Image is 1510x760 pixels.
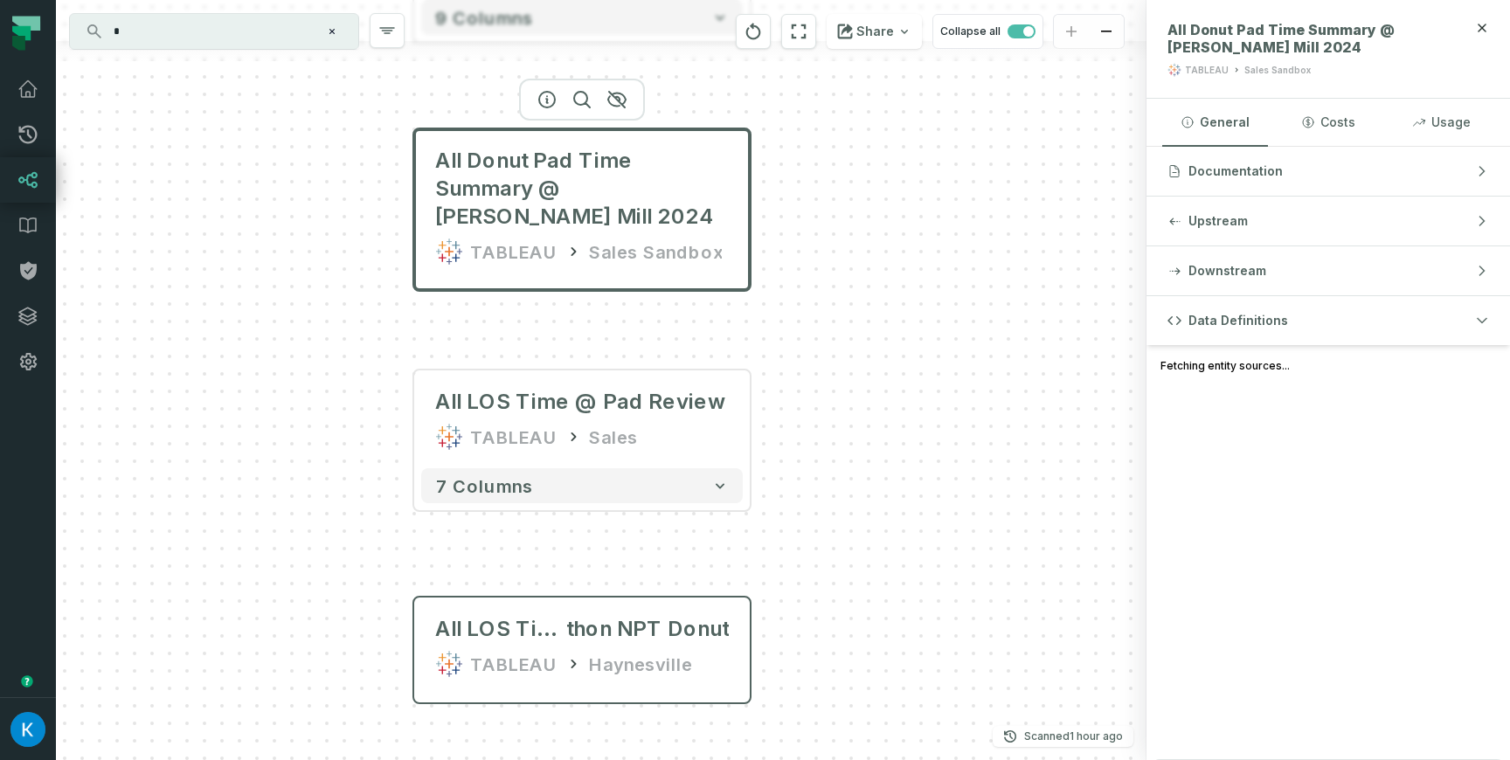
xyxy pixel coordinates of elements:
[19,674,35,689] div: Tooltip anchor
[435,475,533,496] span: 7 columns
[1146,296,1510,345] button: Data Definitions
[1146,197,1510,245] button: Upstream
[435,388,725,416] div: All LOS Time @ Pad Review
[10,712,45,747] img: avatar of Kosta Shougaev
[1389,99,1494,146] button: Usage
[435,615,566,643] span: All LOS Time @ Ae
[470,650,558,678] div: TABLEAU
[1089,15,1124,49] button: zoom out
[589,238,722,266] div: Sales Sandbox
[470,423,558,451] div: TABLEAU
[589,423,638,451] div: Sales
[435,147,729,231] span: All Donut Pad Time Summary @ [PERSON_NAME] Mill 2024
[566,615,729,643] span: thon NPT Donut
[323,23,341,40] button: Clear search query
[932,14,1043,49] button: Collapse all
[1146,345,1510,387] div: Fetching entity sources...
[1188,162,1283,180] span: Documentation
[435,615,729,643] div: All LOS Time @ Aethon NPT Donut
[1185,64,1229,77] div: TABLEAU
[1188,312,1288,329] span: Data Definitions
[993,726,1133,747] button: Scanned[DATE] 2:01:52 PM
[1188,212,1248,230] span: Upstream
[1146,246,1510,295] button: Downstream
[470,238,558,266] div: TABLEAU
[1275,99,1381,146] button: Costs
[1070,729,1123,743] relative-time: Aug 26, 2025, 2:01 PM GMT+3
[1167,21,1451,56] span: All Donut Pad Time Summary @ [PERSON_NAME] Mill 2024
[827,14,922,49] button: Share
[589,650,692,678] div: Haynesville
[1146,147,1510,196] button: Documentation
[1244,64,1311,77] div: Sales Sandbox
[1162,99,1268,146] button: General
[1188,262,1266,280] span: Downstream
[1024,728,1123,745] p: Scanned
